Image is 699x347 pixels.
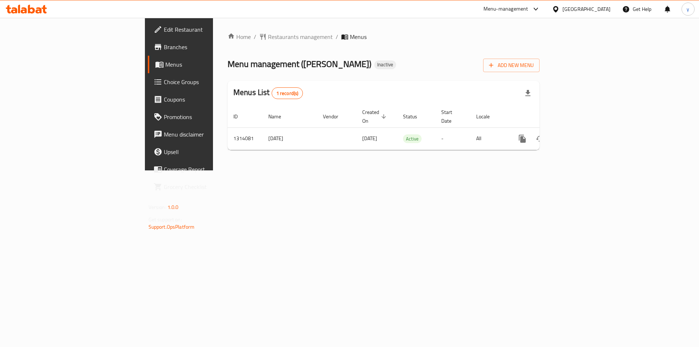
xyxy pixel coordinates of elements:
[233,87,303,99] h2: Menus List
[164,165,256,174] span: Coverage Report
[228,32,540,41] nav: breadcrumb
[164,182,256,191] span: Grocery Checklist
[374,60,396,69] div: Inactive
[233,112,247,121] span: ID
[228,106,589,150] table: enhanced table
[148,21,262,38] a: Edit Restaurant
[148,161,262,178] a: Coverage Report
[268,32,333,41] span: Restaurants management
[164,95,256,104] span: Coupons
[483,59,540,72] button: Add New Menu
[519,84,537,102] div: Export file
[483,5,528,13] div: Menu-management
[164,147,256,156] span: Upsell
[164,113,256,121] span: Promotions
[164,43,256,51] span: Branches
[476,112,499,121] span: Locale
[514,130,531,147] button: more
[362,134,377,143] span: [DATE]
[259,32,333,41] a: Restaurants management
[148,91,262,108] a: Coupons
[148,73,262,91] a: Choice Groups
[374,62,396,68] span: Inactive
[687,5,689,13] span: y
[403,134,422,143] div: Active
[562,5,611,13] div: [GEOGRAPHIC_DATA]
[148,143,262,161] a: Upsell
[148,178,262,196] a: Grocery Checklist
[164,25,256,34] span: Edit Restaurant
[148,126,262,143] a: Menu disclaimer
[165,60,256,69] span: Menus
[403,135,422,143] span: Active
[403,112,427,121] span: Status
[531,130,549,147] button: Change Status
[164,130,256,139] span: Menu disclaimer
[272,87,303,99] div: Total records count
[441,108,462,125] span: Start Date
[149,222,195,232] a: Support.OpsPlatform
[272,90,303,97] span: 1 record(s)
[167,202,179,212] span: 1.0.0
[228,56,371,72] span: Menu management ( [PERSON_NAME] )
[350,32,367,41] span: Menus
[470,127,508,150] td: All
[435,127,470,150] td: -
[164,78,256,86] span: Choice Groups
[362,108,388,125] span: Created On
[336,32,338,41] li: /
[268,112,291,121] span: Name
[262,127,317,150] td: [DATE]
[323,112,348,121] span: Vendor
[148,38,262,56] a: Branches
[148,108,262,126] a: Promotions
[508,106,589,128] th: Actions
[149,215,182,224] span: Get support on:
[148,56,262,73] a: Menus
[149,202,166,212] span: Version:
[489,61,534,70] span: Add New Menu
